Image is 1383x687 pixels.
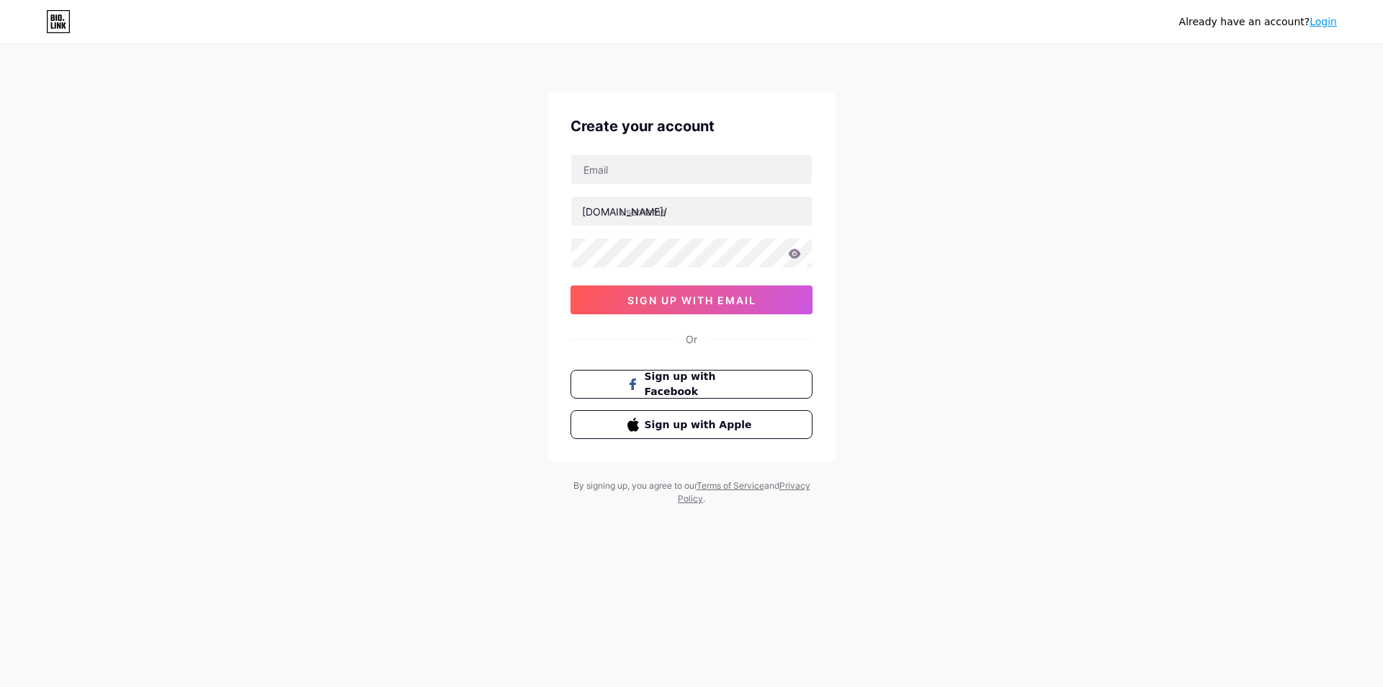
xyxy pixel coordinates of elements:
div: By signing up, you agree to our and . [569,479,814,505]
a: Terms of Service [697,480,764,491]
div: Create your account [570,115,813,137]
div: Or [686,332,697,347]
button: sign up with email [570,285,813,314]
div: Already have an account? [1179,14,1337,30]
input: username [571,197,812,226]
button: Sign up with Facebook [570,370,813,399]
button: Sign up with Apple [570,410,813,439]
div: [DOMAIN_NAME]/ [582,204,667,219]
a: Login [1310,16,1337,27]
span: Sign up with Apple [645,417,756,433]
span: Sign up with Facebook [645,369,756,399]
span: sign up with email [627,294,756,306]
input: Email [571,155,812,184]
